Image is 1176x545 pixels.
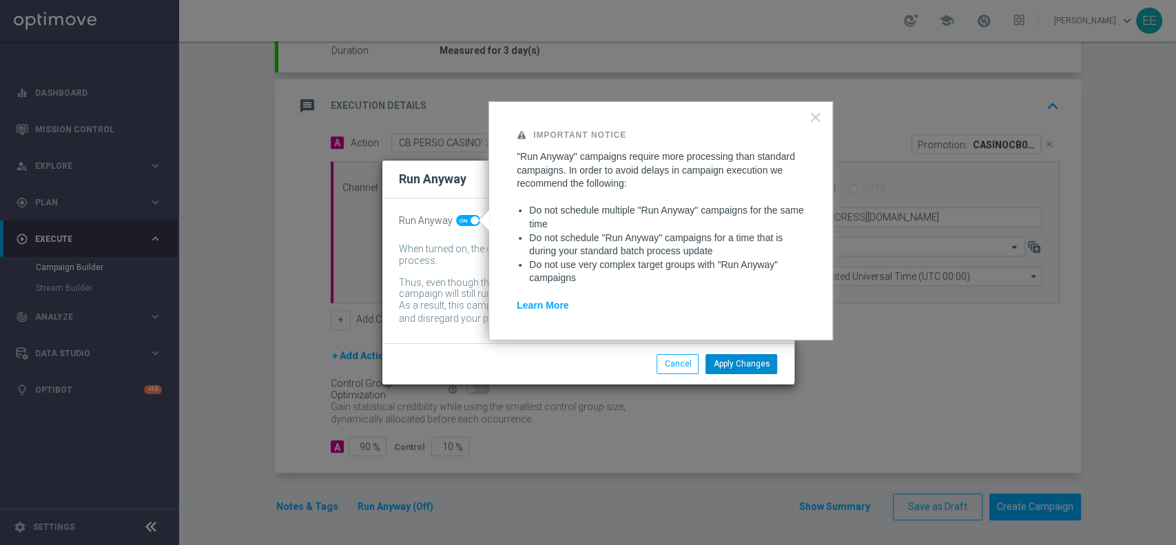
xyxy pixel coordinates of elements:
h2: Run Anyway [399,171,466,187]
div: As a result, this campaign might include customers whose data has been changed and disregard your... [399,300,757,327]
li: Do not use very complex target groups with "Run Anyway" campaigns [529,258,805,285]
div: Thus, even though the batch-data process might not be complete by then, the campaign will still r... [399,277,757,300]
li: Do not schedule multiple "Run Anyway" campaigns for the same time [529,204,805,231]
strong: Important Notice [533,130,626,140]
button: Close [809,106,822,128]
p: "Run Anyway" campaigns require more processing than standard campaigns. In order to avoid delays ... [517,150,805,191]
li: Do not schedule "Run Anyway" campaigns for a time that is during your standard batch process update [529,232,805,258]
span: Run Anyway [399,215,453,227]
button: Cancel [657,354,699,373]
button: Apply Changes [705,354,777,373]
div: When turned on, the campaign will be executed regardless of your site's batch-data process. [399,243,757,267]
a: Learn More [517,300,568,311]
